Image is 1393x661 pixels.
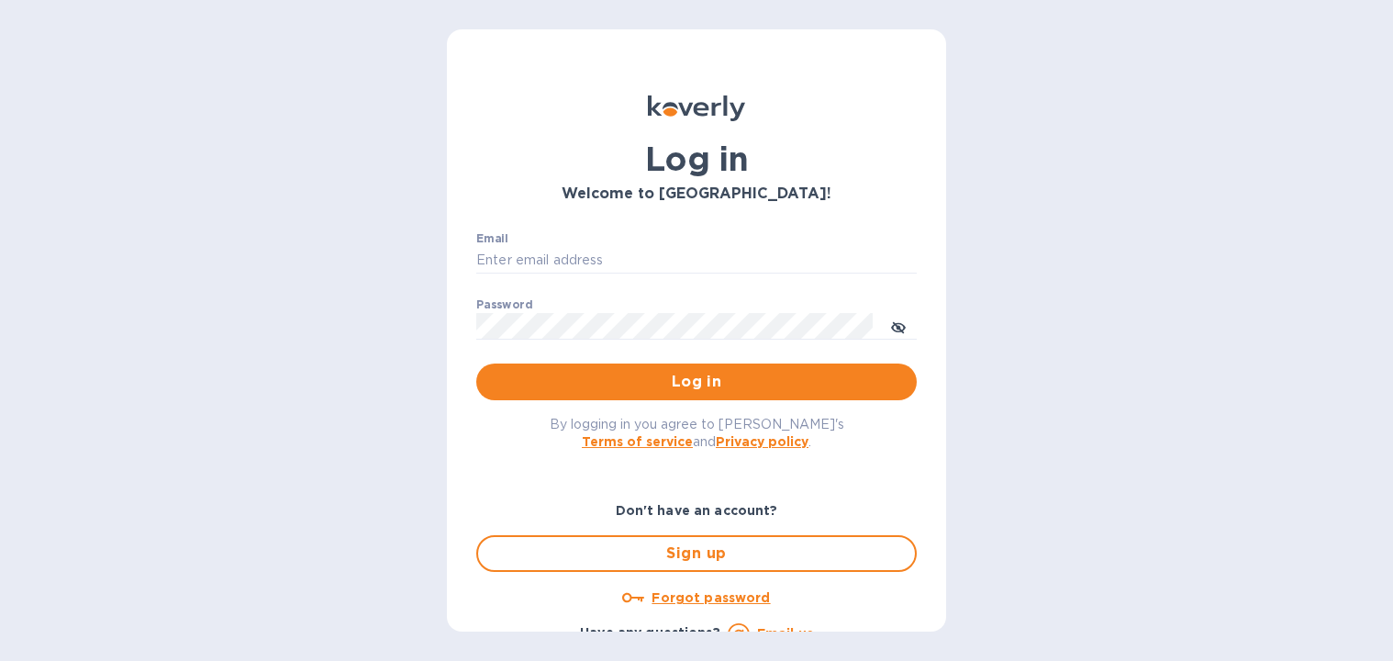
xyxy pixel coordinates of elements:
[476,233,508,244] label: Email
[616,503,778,518] b: Don't have an account?
[648,95,745,121] img: Koverly
[580,625,720,640] b: Have any questions?
[476,247,917,274] input: Enter email address
[757,626,813,641] a: Email us
[476,364,917,400] button: Log in
[476,535,917,572] button: Sign up
[476,299,532,310] label: Password
[652,590,770,605] u: Forgot password
[476,185,917,203] h3: Welcome to [GEOGRAPHIC_DATA]!
[880,308,917,344] button: toggle password visibility
[550,417,844,449] span: By logging in you agree to [PERSON_NAME]'s and .
[582,434,693,449] a: Terms of service
[491,371,902,393] span: Log in
[716,434,808,449] a: Privacy policy
[476,140,917,178] h1: Log in
[493,543,900,565] span: Sign up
